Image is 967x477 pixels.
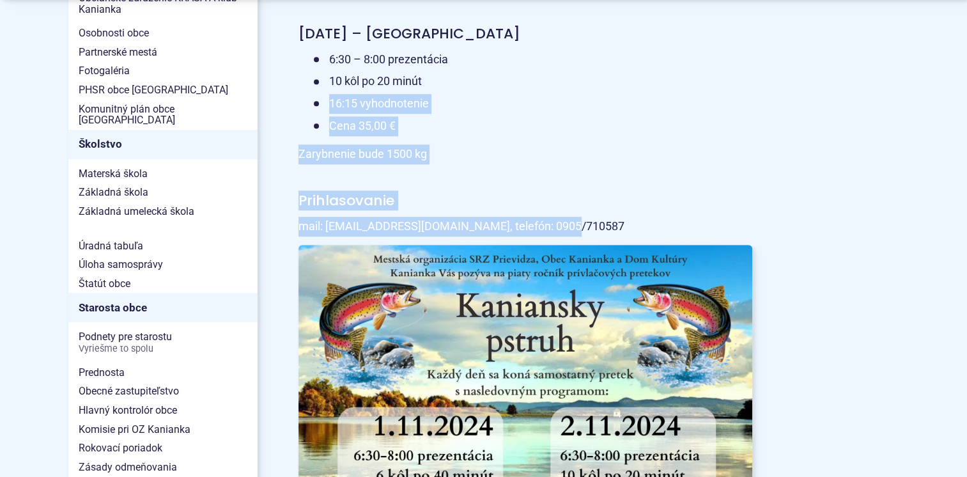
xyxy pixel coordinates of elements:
[79,202,247,221] span: Základná umelecká škola
[68,100,258,130] a: Komunitný plán obce [GEOGRAPHIC_DATA]
[298,24,520,43] span: [DATE] – [GEOGRAPHIC_DATA]
[314,116,752,136] li: Cena 35,00 €
[68,130,258,159] a: Školstvo
[68,183,258,202] a: Základná škola
[298,217,752,237] p: mail: [EMAIL_ADDRESS][DOMAIN_NAME], telefón: 0905/710587
[68,274,258,293] a: Štatút obce
[79,298,247,318] span: Starosta obce
[68,420,258,439] a: Komisie pri OZ Kanianka
[79,237,247,256] span: Úradná tabuľa
[79,363,247,382] span: Prednosta
[79,458,247,477] span: Zásady odmeňovania
[68,363,258,382] a: Prednosta
[79,420,247,439] span: Komisie pri OZ Kanianka
[314,72,752,91] li: 10 kôl po 20 minút
[68,202,258,221] a: Základná umelecká škola
[68,61,258,81] a: Fotogaléria
[68,24,258,43] a: Osobnosti obce
[68,164,258,184] a: Materská škola
[68,81,258,100] a: PHSR obce [GEOGRAPHIC_DATA]
[68,458,258,477] a: Zásady odmeňovania
[79,183,247,202] span: Základná škola
[79,401,247,420] span: Hlavný kontrolór obce
[79,274,247,293] span: Štatút obce
[79,255,247,274] span: Úloha samosprávy
[68,255,258,274] a: Úloha samosprávy
[79,164,247,184] span: Materská škola
[68,382,258,401] a: Obecné zastupiteľstvo
[298,191,394,210] span: Prihlasovanie
[79,43,247,62] span: Partnerské mestá
[68,327,258,357] a: Podnety pre starostuVyriešme to spolu
[79,344,247,354] span: Vyriešme to spolu
[79,382,247,401] span: Obecné zastupiteľstvo
[79,61,247,81] span: Fotogaléria
[68,439,258,458] a: Rokovací poriadok
[298,145,752,164] p: Zarybnenie bude 1500 kg
[79,100,247,130] span: Komunitný plán obce [GEOGRAPHIC_DATA]
[79,24,247,43] span: Osobnosti obce
[68,401,258,420] a: Hlavný kontrolór obce
[79,327,247,357] span: Podnety pre starostu
[314,94,752,114] li: 16:15 vyhodnotenie
[79,439,247,458] span: Rokovací poriadok
[68,293,258,322] a: Starosta obce
[68,43,258,62] a: Partnerské mestá
[79,134,247,154] span: Školstvo
[314,50,752,70] li: 6:30 – 8:00 prezentácia
[79,81,247,100] span: PHSR obce [GEOGRAPHIC_DATA]
[68,237,258,256] a: Úradná tabuľa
